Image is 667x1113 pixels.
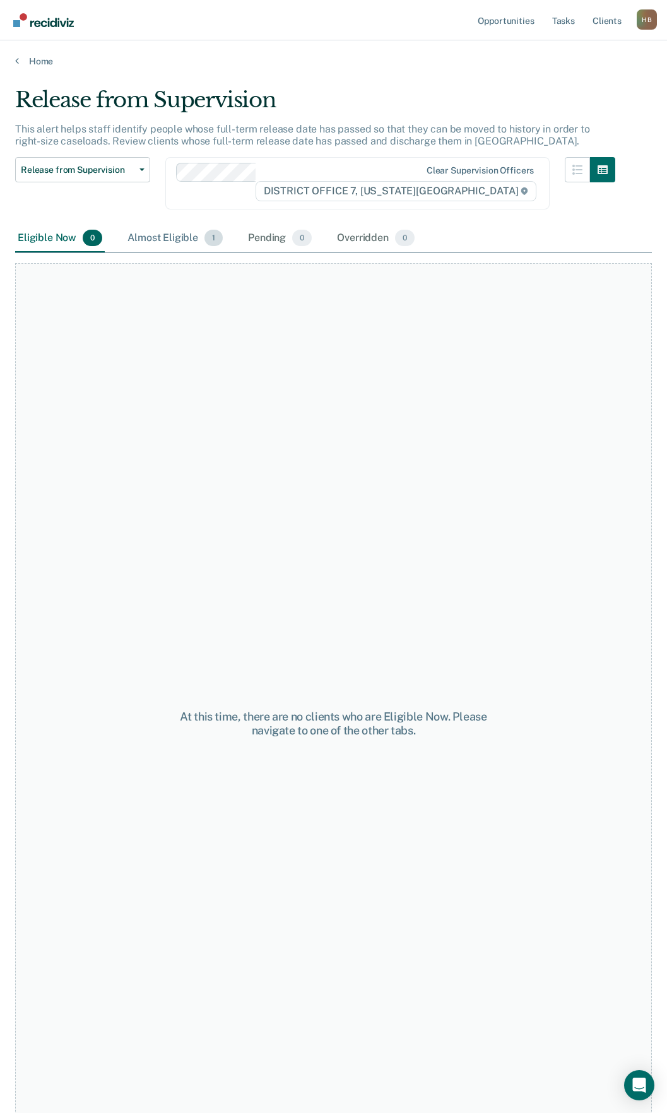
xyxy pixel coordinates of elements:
a: Home [15,56,652,67]
div: Open Intercom Messenger [624,1070,654,1100]
button: Release from Supervision [15,157,150,182]
span: 0 [395,230,415,246]
div: Pending0 [245,225,314,252]
p: This alert helps staff identify people whose full-term release date has passed so that they can b... [15,123,590,147]
span: Release from Supervision [21,165,134,175]
div: Almost Eligible1 [125,225,225,252]
span: 0 [83,230,102,246]
div: H B [637,9,657,30]
span: 0 [292,230,312,246]
div: Eligible Now0 [15,225,105,252]
div: Overridden0 [334,225,417,252]
div: At this time, there are no clients who are Eligible Now. Please navigate to one of the other tabs. [175,710,493,737]
img: Recidiviz [13,13,74,27]
button: Profile dropdown button [637,9,657,30]
span: 1 [204,230,223,246]
div: Clear supervision officers [427,165,534,176]
div: Release from Supervision [15,87,615,123]
span: DISTRICT OFFICE 7, [US_STATE][GEOGRAPHIC_DATA] [256,181,536,201]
